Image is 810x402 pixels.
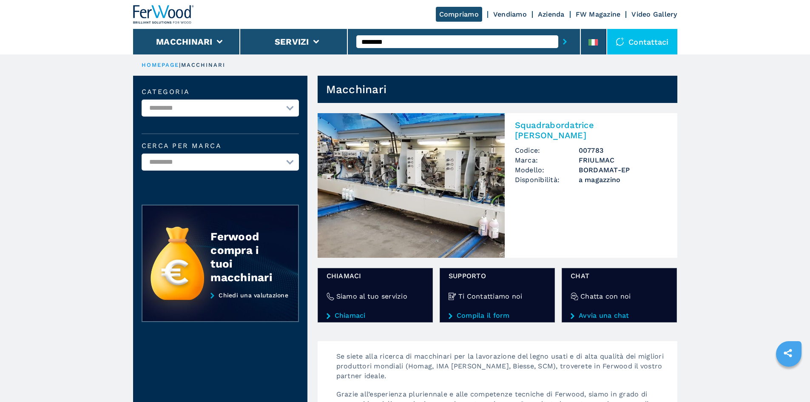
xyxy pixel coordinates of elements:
[571,312,668,319] a: Avvia una chat
[142,88,299,95] label: Categoria
[156,37,213,47] button: Macchinari
[318,113,677,258] a: Squadrabordatrice Doppia FRIULMAC BORDAMAT-EPSquadrabordatrice [PERSON_NAME]Codice:007783Marca:FR...
[538,10,565,18] a: Azienda
[616,37,624,46] img: Contattaci
[449,312,546,319] a: Compila il form
[327,271,424,281] span: Chiamaci
[515,145,579,155] span: Codice:
[275,37,309,47] button: Servizi
[576,10,621,18] a: FW Magazine
[179,62,181,68] span: |
[579,175,667,185] span: a magazzino
[579,165,667,175] h3: BORDAMAT-EP
[607,29,677,54] div: Contattaci
[449,271,546,281] span: Supporto
[571,293,578,300] img: Chatta con noi
[579,145,667,155] h3: 007783
[336,291,407,301] h4: Siamo al tuo servizio
[318,113,505,258] img: Squadrabordatrice Doppia FRIULMAC BORDAMAT-EP
[449,293,456,300] img: Ti Contattiamo noi
[580,291,631,301] h4: Chatta con noi
[142,62,179,68] a: HOMEPAGE
[328,351,677,389] p: Se siete alla ricerca di macchinari per la lavorazione del legno usati e di alta qualità dei migl...
[210,230,281,284] div: Ferwood compra i tuoi macchinari
[571,271,668,281] span: chat
[777,342,799,364] a: sharethis
[327,312,424,319] a: Chiamaci
[493,10,527,18] a: Vendiamo
[579,155,667,165] h3: FRIULMAC
[515,155,579,165] span: Marca:
[558,32,571,51] button: submit-button
[515,120,667,140] h2: Squadrabordatrice [PERSON_NAME]
[181,61,226,69] p: macchinari
[326,83,387,96] h1: Macchinari
[142,292,299,322] a: Chiedi una valutazione
[436,7,482,22] a: Compriamo
[515,165,579,175] span: Modello:
[133,5,194,24] img: Ferwood
[515,175,579,185] span: Disponibilità:
[458,291,523,301] h4: Ti Contattiamo noi
[631,10,677,18] a: Video Gallery
[327,293,334,300] img: Siamo al tuo servizio
[142,143,299,149] label: Cerca per marca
